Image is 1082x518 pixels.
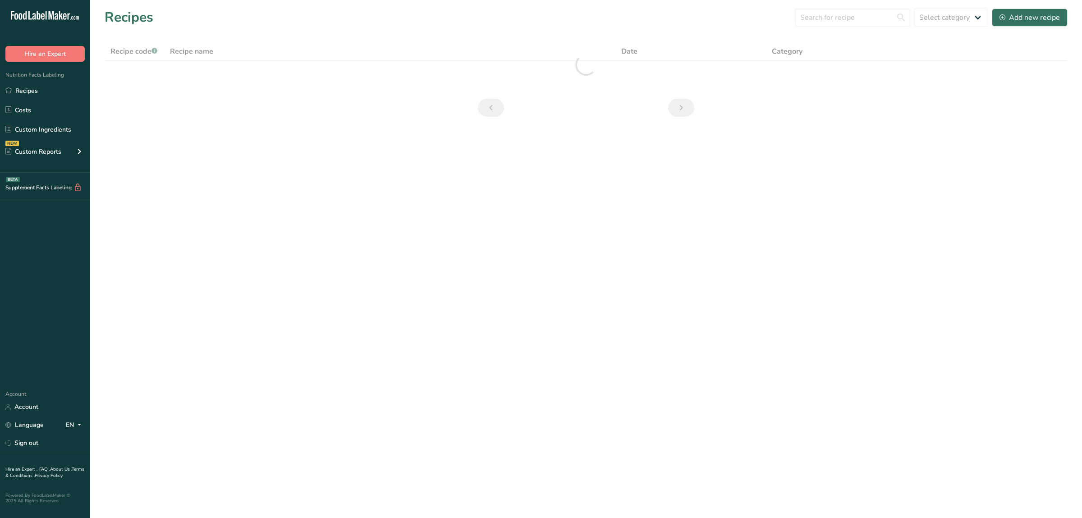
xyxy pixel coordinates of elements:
[478,99,504,117] a: Previous page
[5,493,85,504] div: Powered By FoodLabelMaker © 2025 All Rights Reserved
[5,466,84,479] a: Terms & Conditions .
[5,417,44,433] a: Language
[66,420,85,431] div: EN
[5,46,85,62] button: Hire an Expert
[992,9,1068,27] button: Add new recipe
[39,466,50,472] a: FAQ .
[5,147,61,156] div: Custom Reports
[999,12,1060,23] div: Add new recipe
[35,472,63,479] a: Privacy Policy
[5,141,19,146] div: NEW
[795,9,910,27] input: Search for recipe
[6,177,20,182] div: BETA
[668,99,694,117] a: Next page
[105,7,153,28] h1: Recipes
[50,466,72,472] a: About Us .
[5,466,37,472] a: Hire an Expert .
